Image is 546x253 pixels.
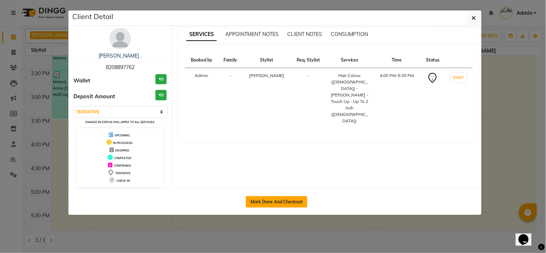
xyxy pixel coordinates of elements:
span: CONFIRMED [114,164,131,167]
span: [PERSON_NAME] [249,73,284,78]
small: Change in status will apply to all services. [85,120,155,124]
span: COMPLETED [114,156,131,160]
img: avatar [109,28,131,49]
h3: ₹0 [155,74,167,85]
span: Wallet [74,77,91,85]
span: IN PROGRESS [113,141,132,145]
div: Hair Colour ([DEMOGRAPHIC_DATA]) - [PERSON_NAME] - Touch Up - Up To 2 Inch ([DEMOGRAPHIC_DATA]) [330,72,369,124]
th: Services [326,53,374,68]
span: CLIENT NOTES [287,31,322,37]
th: Time [373,53,420,68]
td: - [218,68,243,129]
th: Req. Stylist [291,53,326,68]
span: Deposit Amount [74,92,116,101]
td: - [291,68,326,129]
span: UPCOMING [114,134,130,137]
td: Admin [185,68,218,129]
span: CHECK-IN [116,179,130,182]
th: Stylist [243,53,291,68]
th: Status [420,53,445,68]
span: APPOINTMENT NOTES [225,31,279,37]
iframe: chat widget [516,224,539,246]
span: SERVICES [186,28,217,41]
span: DROPPED [115,149,129,152]
span: CONSUMPTION [331,31,368,37]
button: START [451,73,466,82]
td: 4:00 PM-5:30 PM [373,68,420,129]
th: Family [218,53,243,68]
th: Booked by [185,53,218,68]
h3: ₹0 [155,90,167,100]
a: [PERSON_NAME] . [99,53,141,59]
button: Mark Done And Checkout [246,196,307,208]
span: TENTATIVE [115,171,131,175]
h5: Client Detail [73,11,114,22]
span: 8208897762 [106,64,135,71]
